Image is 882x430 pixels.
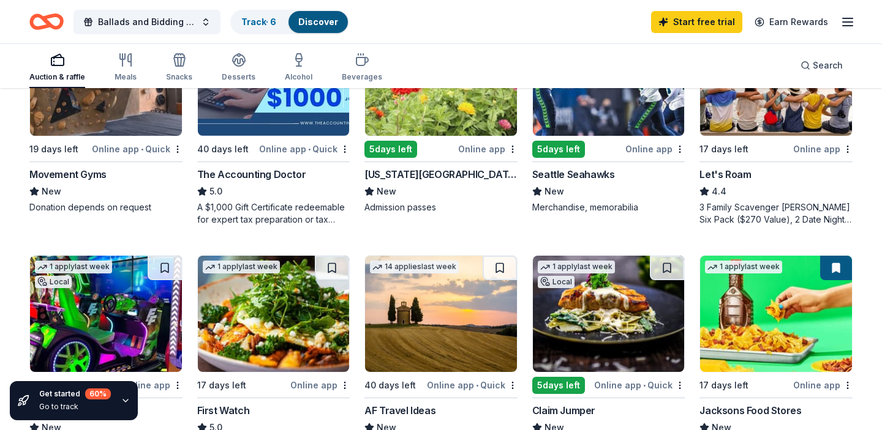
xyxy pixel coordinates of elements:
[747,11,835,33] a: Earn Rewards
[39,388,111,399] div: Get started
[230,10,349,34] button: Track· 6Discover
[365,256,517,372] img: Image for AF Travel Ideas
[364,201,518,213] div: Admission passes
[30,256,182,372] img: Image for Chinook Winds Casino Resort
[197,378,246,393] div: 17 days left
[532,19,685,213] a: Image for Seattle Seahawks2 applieslast week5days leftOnline appSeattle SeahawksNewMerchandise, m...
[166,72,192,82] div: Snacks
[532,403,595,418] div: Claim Jumper
[98,15,196,29] span: Ballads and Bidding Auction
[39,402,111,412] div: Go to track
[458,141,518,157] div: Online app
[198,256,350,372] img: Image for First Watch
[29,201,183,213] div: Donation depends on request
[793,141,853,157] div: Online app
[197,167,306,182] div: The Accounting Doctor
[699,19,853,226] a: Image for Let's Roam4 applieslast week17 days leftOnline appLet's Roam4.43 Family Scavenger [PERS...
[197,201,350,226] div: A $1,000 Gift Certificate redeemable for expert tax preparation or tax resolution services—recipi...
[791,53,853,78] button: Search
[222,48,255,88] button: Desserts
[533,256,685,372] img: Image for Claim Jumper
[364,167,518,182] div: [US_STATE][GEOGRAPHIC_DATA]
[285,48,312,88] button: Alcohol
[699,378,748,393] div: 17 days left
[532,167,615,182] div: Seattle Seahawks
[364,378,416,393] div: 40 days left
[370,261,459,273] div: 14 applies last week
[793,377,853,393] div: Online app
[298,17,338,27] a: Discover
[35,276,72,288] div: Local
[308,144,311,154] span: •
[29,142,78,157] div: 19 days left
[29,167,107,182] div: Movement Gyms
[290,377,350,393] div: Online app
[699,142,748,157] div: 17 days left
[29,72,85,82] div: Auction & raffle
[29,7,64,36] a: Home
[209,184,222,199] span: 5.0
[29,48,85,88] button: Auction & raffle
[651,11,742,33] a: Start free trial
[29,19,183,213] a: Image for Movement Gyms1 applylast week19 days leftOnline app•QuickMovement GymsNewDonation depen...
[115,72,137,82] div: Meals
[532,377,585,394] div: 5 days left
[166,48,192,88] button: Snacks
[643,380,646,390] span: •
[712,184,726,199] span: 4.4
[377,184,396,199] span: New
[532,141,585,158] div: 5 days left
[427,377,518,393] div: Online app Quick
[594,377,685,393] div: Online app Quick
[699,167,751,182] div: Let's Roam
[342,72,382,82] div: Beverages
[73,10,221,34] button: Ballads and Bidding Auction
[476,380,478,390] span: •
[813,58,843,73] span: Search
[364,141,417,158] div: 5 days left
[259,141,350,157] div: Online app Quick
[342,48,382,88] button: Beverages
[364,403,435,418] div: AF Travel Ideas
[197,19,350,226] a: Image for The Accounting DoctorTop rated22 applieslast week40 days leftOnline app•QuickThe Accoun...
[545,184,564,199] span: New
[364,19,518,213] a: Image for Oregon Garden1 applylast weekLocal5days leftOnline app[US_STATE][GEOGRAPHIC_DATA]NewAdm...
[700,256,852,372] img: Image for Jacksons Food Stores
[705,261,782,273] div: 1 apply last week
[141,144,143,154] span: •
[35,261,112,273] div: 1 apply last week
[115,48,137,88] button: Meals
[241,17,276,27] a: Track· 6
[532,201,685,213] div: Merchandise, memorabilia
[538,276,575,288] div: Local
[285,72,312,82] div: Alcohol
[699,403,801,418] div: Jacksons Food Stores
[92,141,183,157] div: Online app Quick
[197,403,250,418] div: First Watch
[197,142,249,157] div: 40 days left
[85,388,111,399] div: 60 %
[699,201,853,226] div: 3 Family Scavenger [PERSON_NAME] Six Pack ($270 Value), 2 Date Night Scavenger [PERSON_NAME] Two ...
[203,261,280,273] div: 1 apply last week
[222,72,255,82] div: Desserts
[538,261,615,273] div: 1 apply last week
[625,141,685,157] div: Online app
[42,184,61,199] span: New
